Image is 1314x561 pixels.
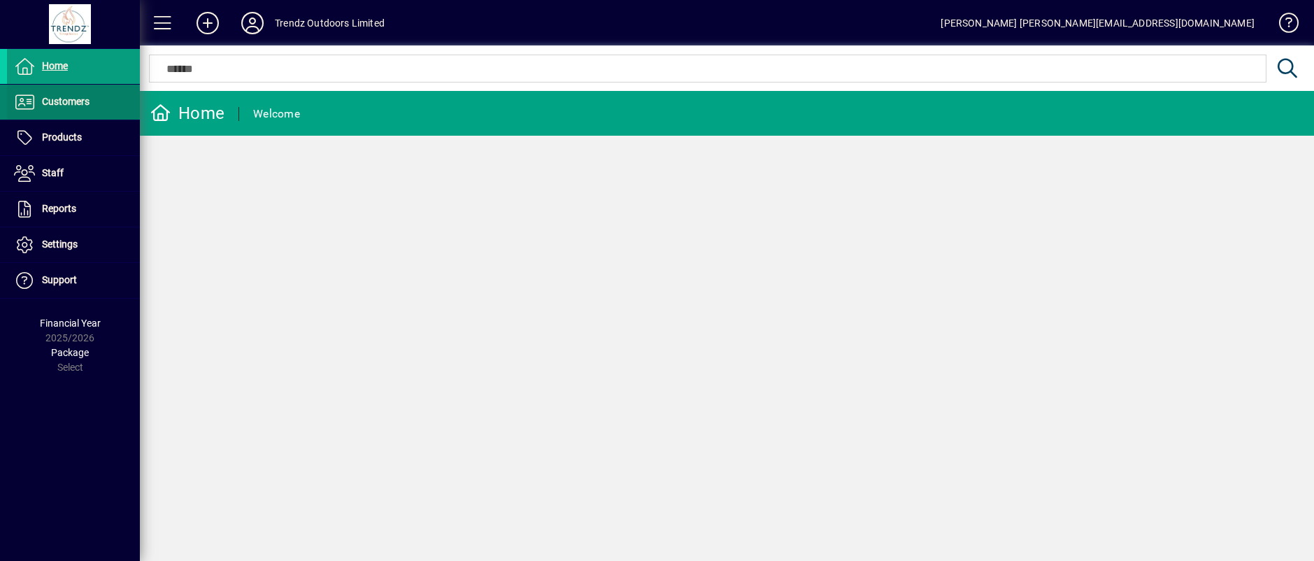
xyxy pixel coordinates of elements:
button: Profile [230,10,275,36]
a: Reports [7,192,140,227]
div: Welcome [253,103,300,125]
span: Settings [42,239,78,250]
a: Customers [7,85,140,120]
span: Staff [42,167,64,178]
a: Settings [7,227,140,262]
span: Package [51,347,89,358]
span: Reports [42,203,76,214]
span: Products [42,132,82,143]
a: Knowledge Base [1269,3,1297,48]
span: Home [42,60,68,71]
span: Financial Year [40,318,101,329]
a: Staff [7,156,140,191]
div: Home [150,102,224,125]
div: [PERSON_NAME] [PERSON_NAME][EMAIL_ADDRESS][DOMAIN_NAME] [941,12,1255,34]
span: Customers [42,96,90,107]
a: Support [7,263,140,298]
div: Trendz Outdoors Limited [275,12,385,34]
a: Products [7,120,140,155]
button: Add [185,10,230,36]
span: Support [42,274,77,285]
